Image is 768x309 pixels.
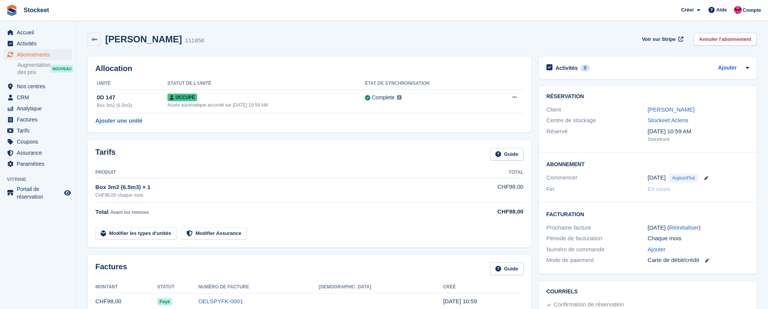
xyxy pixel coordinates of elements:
a: menu [4,185,72,201]
span: Portail de réservation [17,185,63,201]
div: Accès automatique accordé sur [DATE] 10:59 AM [167,102,365,108]
span: Paramètres [17,159,63,169]
time: 2025-10-01 23:00:00 UTC [647,173,665,182]
a: Ajouter une unité [95,116,142,125]
time: 2025-10-02 08:59:40 UTC [443,298,477,304]
span: Vitrine [7,176,76,183]
div: Carte de débit/crédit [647,256,749,265]
span: Avant les remises [110,210,149,215]
a: menu [4,92,72,103]
span: Total [95,209,109,215]
span: Occupé [167,94,197,101]
th: [DEMOGRAPHIC_DATA] [319,281,443,293]
a: menu [4,27,72,38]
a: menu [4,81,72,92]
span: Accueil [17,27,63,38]
div: NOUVEAU [50,65,73,73]
h2: Facturation [546,210,749,218]
div: Chaque mois [647,234,749,243]
a: Annuler l'abonnement [694,33,757,45]
a: menu [4,38,72,49]
th: Statut de l'unité [167,78,365,90]
div: Période de facturation [546,234,648,243]
a: Stockeet [21,4,52,16]
a: menu [4,103,72,114]
h2: Abonnement [546,160,749,168]
h2: Allocation [95,64,524,73]
div: 0 [581,65,590,71]
div: [DATE] 10:59 AM [647,127,749,136]
img: Valentin BURDET [734,6,742,14]
th: Numéro de facture [198,281,319,293]
span: Nos centres [17,81,63,92]
div: CHF98,00 chaque mois [95,192,461,199]
a: OELSPYFK-0001 [198,298,243,304]
span: Compte [743,6,761,14]
div: 111858 [185,36,204,45]
th: Statut [157,281,198,293]
span: Aide [716,6,727,14]
div: Commencer [546,173,648,183]
h2: Réservation [546,94,749,100]
a: menu [4,49,72,60]
a: Modifier Assurance [181,227,247,240]
span: Assurance [17,147,63,158]
a: [PERSON_NAME] [647,106,694,113]
th: Montant [95,281,157,293]
span: Voir sur Stripe [642,36,676,43]
td: CHF98,00 [461,178,524,202]
a: Guide [490,262,524,275]
span: Abonnements [17,49,63,60]
div: Complete [372,94,395,102]
th: État de synchronisation [365,78,492,90]
div: Box 3m2 (6.5m3) × 1 [95,183,461,192]
h2: Activités [556,65,578,71]
th: Créé [443,281,524,293]
th: Produit [95,167,461,179]
div: Centre de stockage [546,116,648,125]
img: icon-info-grey-7440780725fd019a000dd9b08b2336e03edf1995a4989e88bcd33f0948082b44.svg [397,95,402,100]
a: Ajouter [647,245,666,254]
span: Augmentation des prix [18,61,50,76]
span: Créer [681,6,694,14]
a: Augmentation des prix NOUVEAU [18,61,72,76]
div: Box 3m2 (6.5m3) [97,102,167,109]
h2: [PERSON_NAME] [105,34,182,44]
span: Analytique [17,103,63,114]
a: Guide [490,148,524,160]
div: Client [546,105,648,114]
a: menu [4,159,72,169]
span: Activités [17,38,63,49]
a: menu [4,136,72,147]
a: Ajouter [718,64,737,73]
a: Réinitialiser [669,224,699,231]
a: menu [4,114,72,125]
span: En cours [647,186,670,192]
th: Total [461,167,524,179]
div: 0D 147 [97,93,167,102]
div: Storefront [647,136,749,143]
span: Payé [157,298,172,306]
h2: Tarifs [95,148,116,160]
div: Mode de paiement [546,256,648,265]
div: Numéro de commande [546,245,648,254]
a: menu [4,147,72,158]
span: Coupons [17,136,63,147]
a: Voir sur Stripe [639,33,684,45]
h2: Factures [95,262,127,275]
h2: Courriels [546,289,749,295]
a: Boutique d'aperçu [63,188,72,197]
img: stora-icon-8386f47178a22dfd0bd8f6a31ec36ba5ce8667c1dd55bd0f319d3a0aa187defe.svg [6,5,18,16]
a: Modifier les types d'unités [95,227,177,240]
th: Unité [95,78,167,90]
span: CRM [17,92,63,103]
span: Tarifs [17,125,63,136]
span: Factures [17,114,63,125]
div: Réservé [546,127,648,143]
a: menu [4,125,72,136]
div: Prochaine facture [546,223,648,232]
div: Fin [546,185,648,194]
span: Aujourd'hui [669,173,699,183]
div: CHF98,00 [461,207,524,216]
div: [DATE] ( ) [647,223,749,232]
